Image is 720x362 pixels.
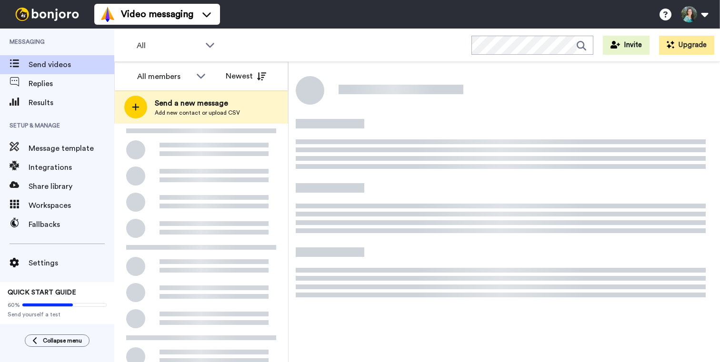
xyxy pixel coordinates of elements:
img: bj-logo-header-white.svg [11,8,83,21]
span: Fallbacks [29,219,114,230]
span: Integrations [29,162,114,173]
span: Video messaging [121,8,193,21]
span: Workspaces [29,200,114,211]
span: QUICK START GUIDE [8,289,76,296]
button: Collapse menu [25,334,90,347]
span: Send videos [29,59,114,70]
span: Share library [29,181,114,192]
img: vm-color.svg [100,7,115,22]
button: Newest [219,67,273,86]
button: Upgrade [659,36,714,55]
span: Settings [29,257,114,269]
span: Results [29,97,114,108]
button: Invite [603,36,650,55]
span: Replies [29,78,114,89]
span: All [137,40,200,51]
span: Add new contact or upload CSV [155,109,240,117]
span: Message template [29,143,114,154]
span: Collapse menu [43,337,82,344]
span: Send yourself a test [8,311,107,318]
div: All members [137,71,191,82]
span: 60% [8,301,20,309]
span: Send a new message [155,98,240,109]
